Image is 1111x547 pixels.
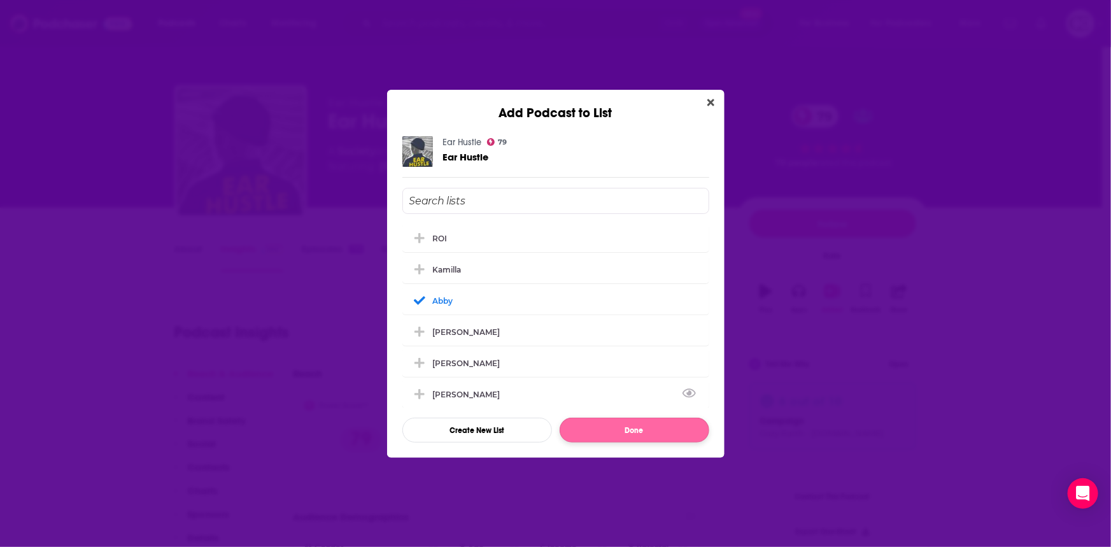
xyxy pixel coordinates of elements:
[402,188,709,214] input: Search lists
[443,151,489,163] span: Ear Hustle
[487,138,507,146] a: 79
[433,234,448,243] div: ROI
[402,255,709,283] div: Kamilla
[500,397,508,398] button: View Link
[433,265,462,274] div: Kamilla
[1068,478,1098,509] div: Open Intercom Messenger
[402,136,433,167] img: Ear Hustle
[702,95,719,111] button: Close
[433,327,500,337] div: [PERSON_NAME]
[402,318,709,346] div: Logan
[402,224,709,252] div: ROI
[387,90,725,121] div: Add Podcast to List
[402,418,552,443] button: Create New List
[402,188,709,443] div: Add Podcast To List
[402,380,709,408] div: Braden
[560,418,709,443] button: Done
[433,359,500,368] div: [PERSON_NAME]
[433,390,508,399] div: [PERSON_NAME]
[402,287,709,315] div: Abby
[433,296,453,306] div: Abby
[402,349,709,377] div: Ashlyn
[498,139,507,145] span: 79
[443,137,482,148] a: Ear Hustle
[443,152,489,162] a: Ear Hustle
